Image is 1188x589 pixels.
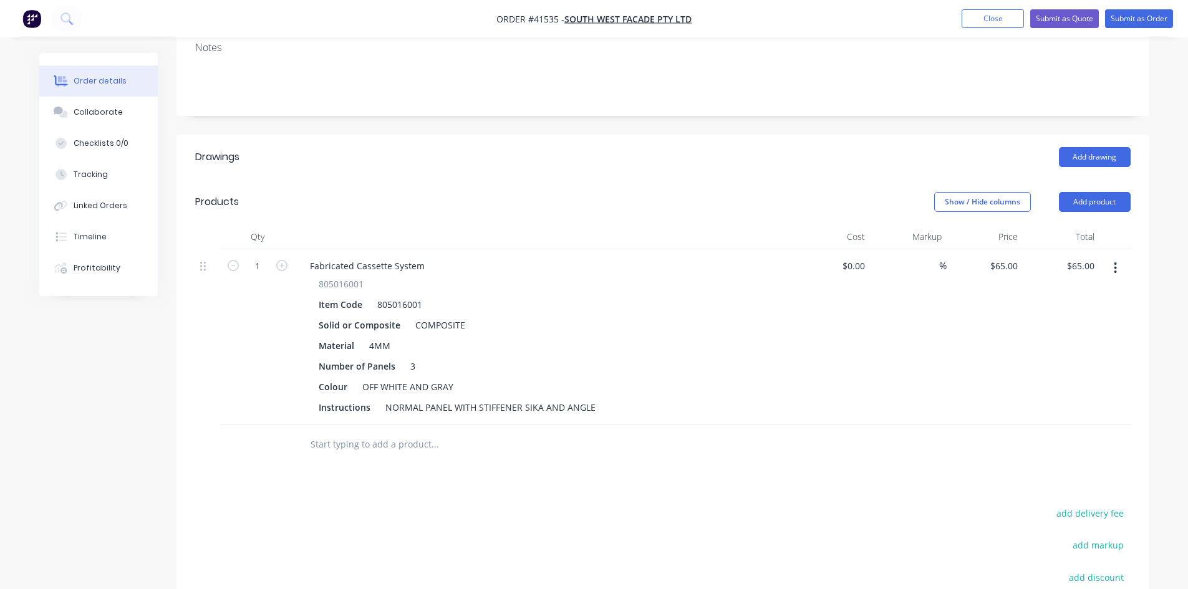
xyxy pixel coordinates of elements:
[939,259,947,273] span: %
[39,159,158,190] button: Tracking
[1066,537,1131,553] button: add markup
[39,190,158,221] button: Linked Orders
[310,432,559,457] input: Start typing to add a product...
[74,169,108,180] div: Tracking
[314,316,405,334] div: Solid or Composite
[962,9,1024,28] button: Close
[39,252,158,284] button: Profitability
[22,9,41,28] img: Factory
[74,262,120,274] div: Profitability
[314,337,359,355] div: Material
[1105,9,1173,28] button: Submit as Order
[564,13,692,25] a: South West Facade Pty Ltd
[1030,9,1099,28] button: Submit as Quote
[74,107,123,118] div: Collaborate
[39,221,158,252] button: Timeline
[794,224,871,249] div: Cost
[372,295,427,314] div: 805016001
[39,97,158,128] button: Collaborate
[314,295,367,314] div: Item Code
[870,224,947,249] div: Markup
[74,200,127,211] div: Linked Orders
[195,194,239,209] div: Products
[74,138,128,149] div: Checklists 0/0
[39,65,158,97] button: Order details
[220,224,295,249] div: Qty
[1050,505,1131,522] button: add delivery fee
[357,378,458,396] div: OFF WHITE AND GRAY
[1059,192,1131,212] button: Add product
[364,337,395,355] div: 4MM
[496,13,564,25] span: Order #41535 -
[380,398,601,416] div: NORMAL PANEL WITH STIFFENER SIKA AND ANGLE
[74,75,127,87] div: Order details
[405,357,424,375] div: 3
[314,398,375,416] div: Instructions
[410,316,470,334] div: COMPOSITE
[1059,147,1131,167] button: Add drawing
[39,128,158,159] button: Checklists 0/0
[947,224,1023,249] div: Price
[74,231,107,242] div: Timeline
[195,150,239,165] div: Drawings
[1063,568,1131,585] button: add discount
[934,192,1031,212] button: Show / Hide columns
[314,378,352,396] div: Colour
[1023,224,1099,249] div: Total
[314,357,400,375] div: Number of Panels
[319,277,364,290] span: 805016001
[300,257,435,275] div: Fabricated Cassette System
[195,42,1131,54] div: Notes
